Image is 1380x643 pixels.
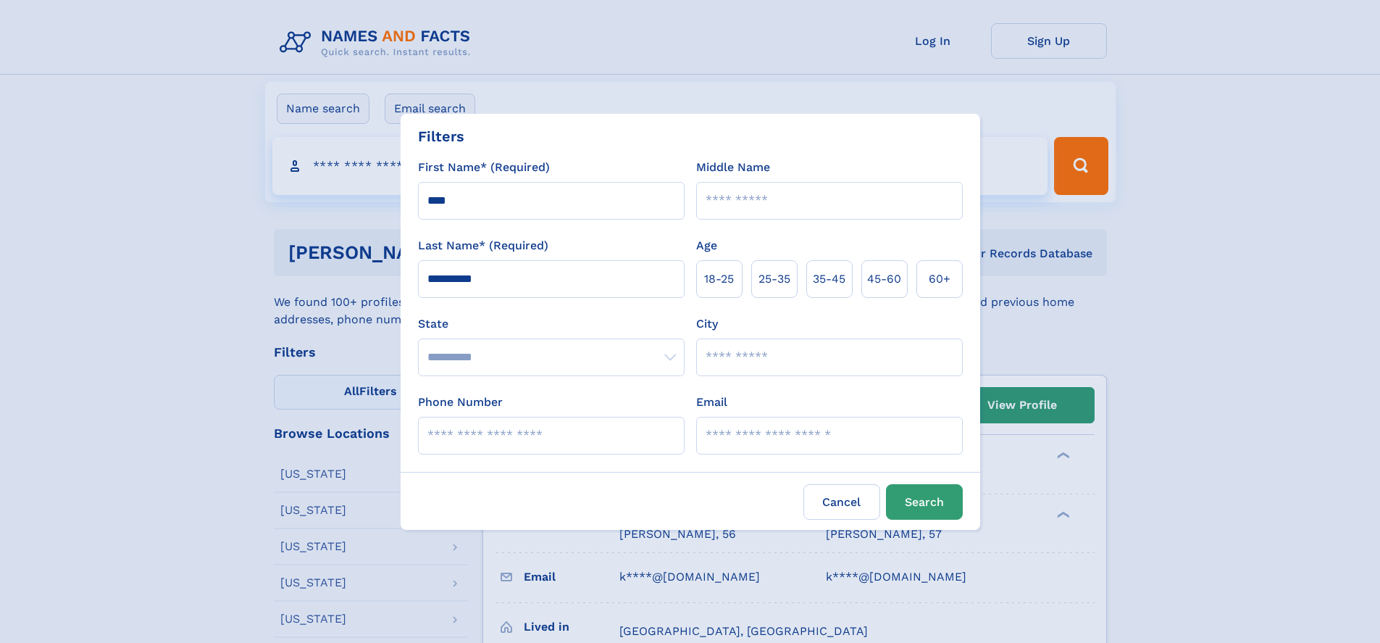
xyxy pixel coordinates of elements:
[696,315,718,333] label: City
[418,125,464,147] div: Filters
[418,237,548,254] label: Last Name* (Required)
[813,270,845,288] span: 35‑45
[696,159,770,176] label: Middle Name
[418,159,550,176] label: First Name* (Required)
[696,237,717,254] label: Age
[867,270,901,288] span: 45‑60
[696,394,727,411] label: Email
[758,270,790,288] span: 25‑35
[886,484,963,520] button: Search
[418,394,503,411] label: Phone Number
[929,270,950,288] span: 60+
[803,484,880,520] label: Cancel
[418,315,685,333] label: State
[704,270,734,288] span: 18‑25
